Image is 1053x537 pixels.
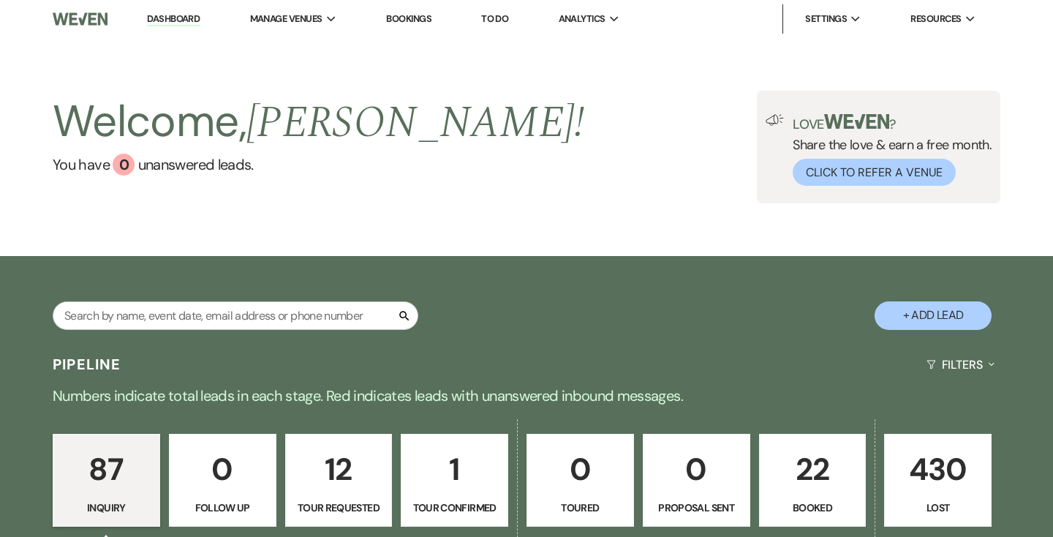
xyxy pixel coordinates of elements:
[652,500,741,516] p: Proposal Sent
[793,159,956,186] button: Click to Refer a Venue
[53,154,584,176] a: You have 0 unanswered leads.
[295,500,383,516] p: Tour Requested
[295,445,383,494] p: 12
[824,114,889,129] img: weven-logo-green.svg
[53,91,584,154] h2: Welcome,
[53,434,160,527] a: 87Inquiry
[643,434,750,527] a: 0Proposal Sent
[652,445,741,494] p: 0
[536,500,624,516] p: Toured
[113,154,135,176] div: 0
[53,301,418,330] input: Search by name, event date, email address or phone number
[769,500,857,516] p: Booked
[884,434,992,527] a: 430Lost
[53,4,107,34] img: Weven Logo
[526,434,634,527] a: 0Toured
[169,434,276,527] a: 0Follow Up
[921,345,1000,384] button: Filters
[910,12,961,26] span: Resources
[769,445,857,494] p: 22
[246,89,584,157] span: [PERSON_NAME] !
[62,445,151,494] p: 87
[805,12,847,26] span: Settings
[62,500,151,516] p: Inquiry
[875,301,992,330] button: + Add Lead
[559,12,605,26] span: Analytics
[410,445,499,494] p: 1
[386,12,431,25] a: Bookings
[481,12,508,25] a: To Do
[178,445,267,494] p: 0
[894,445,982,494] p: 430
[410,500,499,516] p: Tour Confirmed
[759,434,867,527] a: 22Booked
[784,114,992,186] div: Share the love & earn a free month.
[894,500,982,516] p: Lost
[147,12,200,26] a: Dashboard
[793,114,992,131] p: Love ?
[53,354,121,375] h3: Pipeline
[178,500,267,516] p: Follow Up
[766,114,784,126] img: loud-speaker-illustration.svg
[401,434,508,527] a: 1Tour Confirmed
[285,434,393,527] a: 12Tour Requested
[536,445,624,494] p: 0
[250,12,322,26] span: Manage Venues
